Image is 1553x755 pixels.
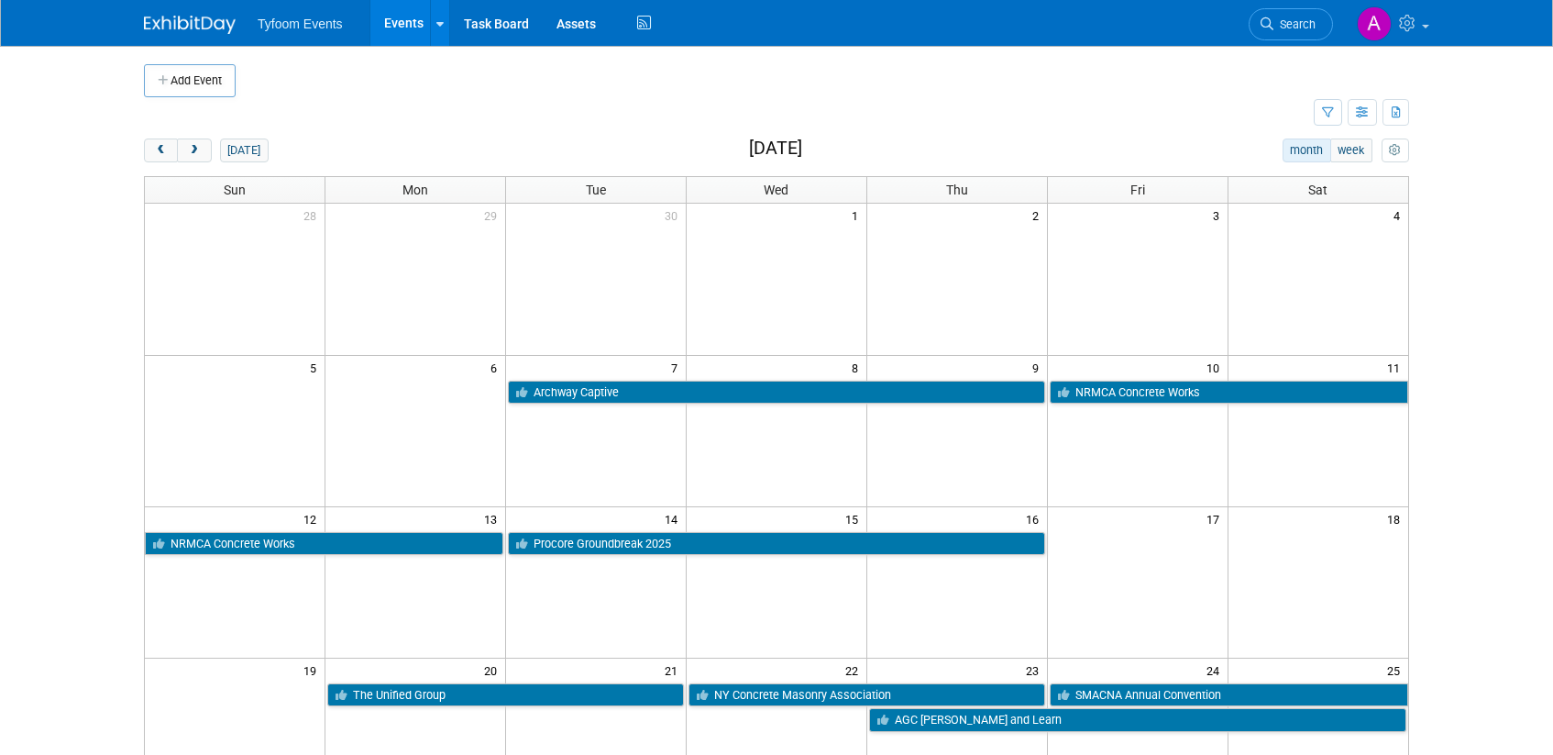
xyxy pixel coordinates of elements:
img: ExhibitDay [144,16,236,34]
span: Tue [586,183,606,197]
span: 13 [482,507,505,530]
span: 6 [489,356,505,379]
a: Archway Captive [508,381,1045,405]
span: Tyfoom Events [258,17,343,31]
span: 12 [302,507,325,530]
span: 22 [843,659,866,682]
span: 14 [663,507,686,530]
span: Sun [224,183,246,197]
span: 8 [850,356,866,379]
span: 18 [1385,507,1408,530]
a: NY Concrete Masonry Association [688,683,1045,707]
span: 2 [1030,204,1047,227]
a: NRMCA Concrete Works [1050,381,1408,405]
button: myCustomButton [1382,139,1409,162]
span: 21 [663,659,686,682]
span: 15 [843,507,866,530]
span: 24 [1205,659,1228,682]
span: 30 [663,204,686,227]
a: Procore Groundbreak 2025 [508,532,1045,556]
span: 10 [1205,356,1228,379]
span: Sat [1308,183,1327,197]
span: Mon [402,183,428,197]
a: Search [1249,8,1333,40]
span: 16 [1024,507,1047,530]
span: 23 [1024,659,1047,682]
button: Add Event [144,64,236,97]
span: 4 [1392,204,1408,227]
span: 17 [1205,507,1228,530]
span: 11 [1385,356,1408,379]
a: AGC [PERSON_NAME] and Learn [869,708,1406,732]
span: 9 [1030,356,1047,379]
a: NRMCA Concrete Works [145,532,503,556]
span: 3 [1211,204,1228,227]
span: 7 [669,356,686,379]
button: next [177,139,211,162]
button: prev [144,139,178,162]
img: Angie Nichols [1357,6,1392,41]
button: week [1330,139,1372,162]
span: Thu [946,183,968,197]
button: month [1283,139,1331,162]
span: 20 [482,659,505,682]
button: [DATE] [220,139,269,162]
span: 1 [850,204,866,227]
span: 5 [308,356,325,379]
span: Search [1273,17,1316,31]
span: 25 [1385,659,1408,682]
h2: [DATE] [749,139,802,159]
span: 29 [482,204,505,227]
span: Fri [1130,183,1145,197]
span: 28 [302,204,325,227]
a: SMACNA Annual Convention [1050,683,1408,707]
i: Personalize Calendar [1389,145,1401,157]
span: Wed [764,183,788,197]
a: The Unified Group [327,683,684,707]
span: 19 [302,659,325,682]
